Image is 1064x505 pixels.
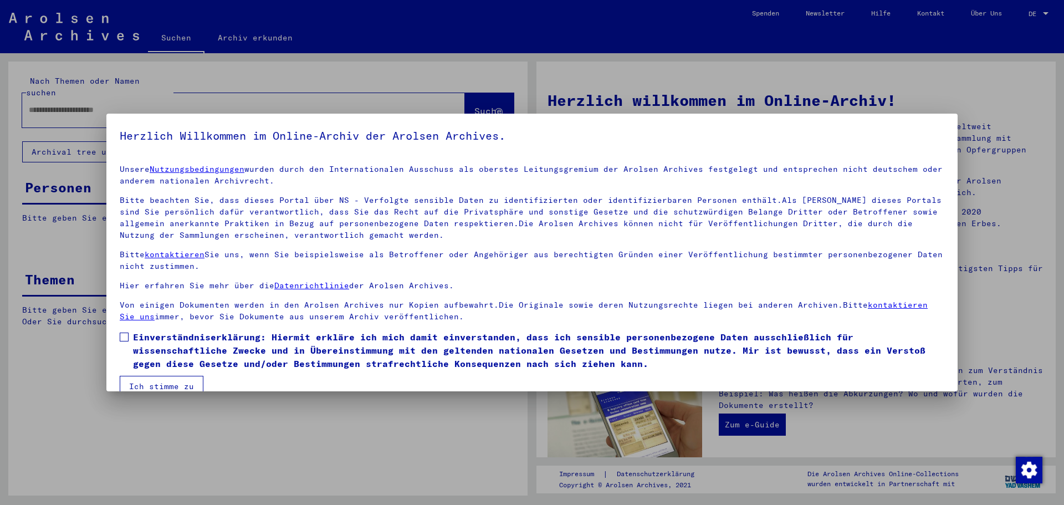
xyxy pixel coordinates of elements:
[120,280,944,292] p: Hier erfahren Sie mehr über die der Arolsen Archives.
[145,249,204,259] a: kontaktieren
[120,249,944,272] p: Bitte Sie uns, wenn Sie beispielsweise als Betroffener oder Angehöriger aus berechtigten Gründen ...
[120,195,944,241] p: Bitte beachten Sie, dass dieses Portal über NS - Verfolgte sensible Daten zu identifizierten oder...
[120,164,944,187] p: Unsere wurden durch den Internationalen Ausschuss als oberstes Leitungsgremium der Arolsen Archiv...
[120,376,203,397] button: Ich stimme zu
[120,299,944,323] p: Von einigen Dokumenten werden in den Arolsen Archives nur Kopien aufbewahrt.Die Originale sowie d...
[133,330,944,370] span: Einverständniserklärung: Hiermit erkläre ich mich damit einverstanden, dass ich sensible personen...
[150,164,244,174] a: Nutzungsbedingungen
[1016,457,1042,483] img: Zustimmung ändern
[274,280,349,290] a: Datenrichtlinie
[120,127,944,145] h5: Herzlich Willkommen im Online-Archiv der Arolsen Archives.
[120,300,928,322] a: kontaktieren Sie uns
